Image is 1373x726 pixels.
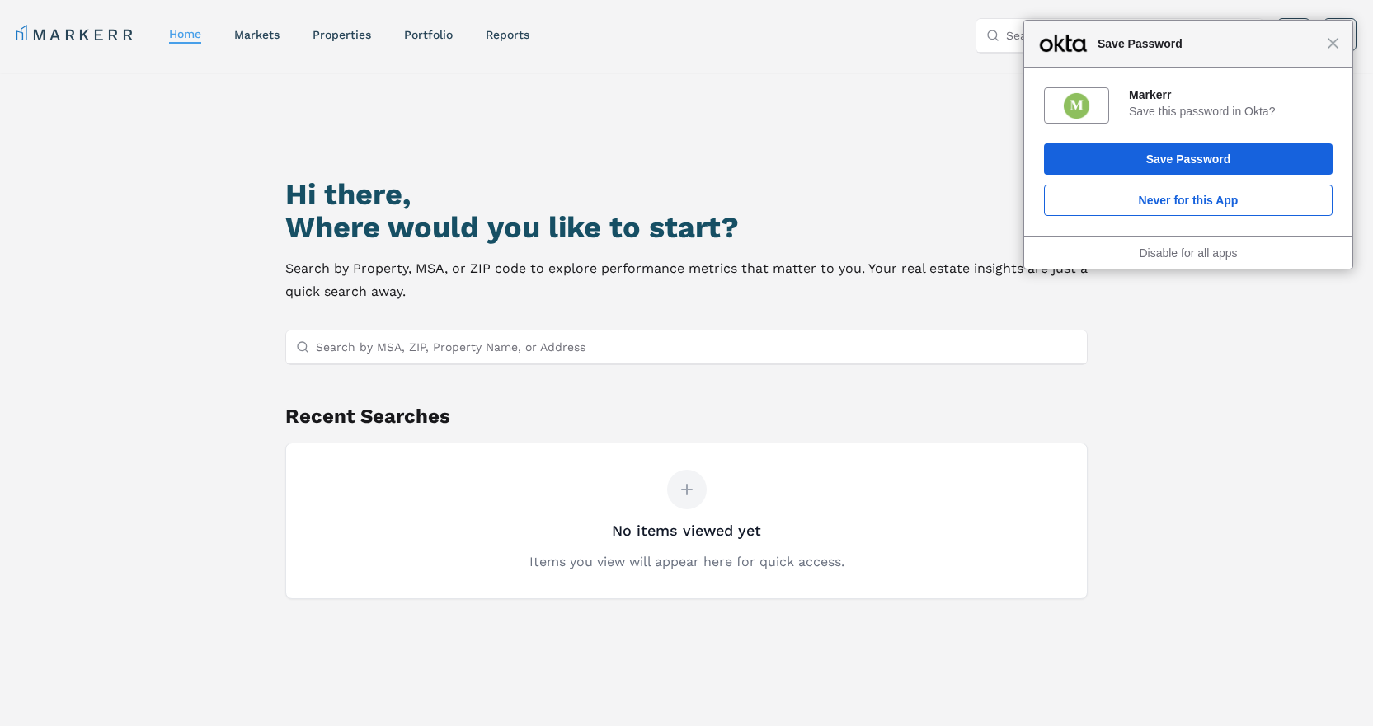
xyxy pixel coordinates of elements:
[1139,246,1237,260] a: Disable for all apps
[1044,143,1333,175] button: Save Password
[404,28,453,41] a: Portfolio
[612,519,761,542] h3: No items viewed yet
[1062,91,1091,120] img: gjZDh4T+dFIAAAAASUVORK5CYII=
[1089,34,1327,54] span: Save Password
[529,552,844,572] p: Items you view will appear here for quick access.
[169,27,201,40] a: home
[234,28,280,41] a: markets
[1324,18,1357,51] button: L
[16,23,136,46] a: MARKERR
[285,257,1089,303] p: Search by Property, MSA, or ZIP code to explore performance metrics that matter to you. Your real...
[316,330,1078,363] input: Search by MSA, ZIP, Property Name, or Address
[313,28,371,41] a: properties
[285,211,1089,244] h2: Where would you like to start?
[285,403,1089,429] h2: Recent Searches
[486,28,529,41] a: reports
[1129,104,1333,119] div: Save this password in Okta?
[285,178,1089,211] h1: Hi there,
[1129,87,1333,102] div: Markerr
[1044,185,1333,216] button: Never for this App
[1327,37,1339,49] span: Close
[1006,19,1253,52] input: Search by MSA, ZIP, Property Name, or Address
